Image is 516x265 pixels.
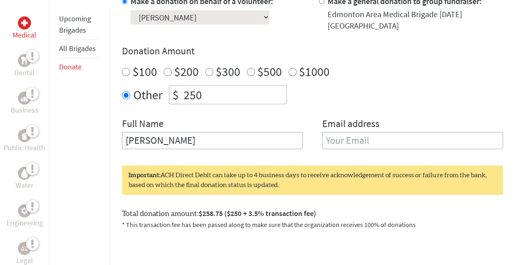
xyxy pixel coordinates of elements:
p: Engineering [7,217,43,229]
label: Email address [322,117,379,132]
label: Full Name [122,117,164,132]
div: $ [169,86,182,104]
label: $300 [216,64,240,79]
p: * This transaction fee has been passed along to make sure that the organization receives 100% of ... [122,220,503,229]
span: $258.75 ($250 + 3.5% transaction fee) [199,209,316,218]
div: Legal Empowerment [18,242,31,255]
input: Your Email [322,132,503,149]
div: Medical [18,16,31,29]
img: Medical [21,20,28,26]
input: Enter Full Name [122,132,303,149]
div: Dental [18,54,31,67]
p: Water [16,180,33,191]
img: Business [21,95,28,101]
label: $1000 [299,64,330,79]
a: All Brigades [59,44,96,53]
p: Business [11,105,38,116]
a: EngineeringEngineering [7,204,43,229]
label: Other [133,85,162,104]
li: Upcoming Brigades [59,10,99,40]
img: Engineering [21,207,28,214]
img: Water [21,168,28,178]
a: BusinessBusiness [11,91,38,116]
input: Enter Amount [182,86,286,104]
img: Public Health [21,131,28,140]
div: Water [18,167,31,180]
div: Edmonton Area Medical Brigade [DATE] [GEOGRAPHIC_DATA] [328,9,503,31]
a: DentalDental [14,54,35,78]
p: Public Health [4,142,45,154]
img: Legal Empowerment [21,246,28,251]
div: Business [18,91,31,105]
a: WaterWater [16,167,33,191]
label: Total donation amount: [122,208,316,220]
p: Medical [13,29,36,41]
label: $100 [133,64,157,79]
h4: Donation Amount [122,45,503,58]
a: Public HealthPublic Health [4,129,45,154]
img: Dental [21,56,28,64]
div: Engineering [18,204,31,217]
a: Upcoming Brigades [59,14,91,35]
strong: Important: [128,172,160,178]
div: Public Health [18,129,31,142]
div: ACH Direct Debit can take up to 4 business days to receive acknowledgement of success or failure ... [122,165,503,195]
a: MedicalMedical [13,16,36,41]
a: Donate [59,62,82,71]
li: All Brigades [59,40,99,58]
li: Donate [59,58,99,76]
p: Dental [14,67,35,78]
label: $500 [257,64,282,79]
label: $200 [174,64,199,79]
